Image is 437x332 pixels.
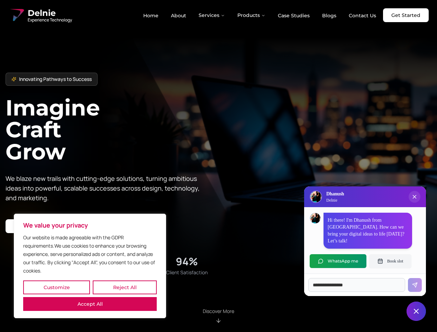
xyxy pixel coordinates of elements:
[369,254,411,268] button: Book slot
[328,217,408,245] p: Hi there! I'm Dhanush from [GEOGRAPHIC_DATA]. How can we bring your digital ideas to life [DATE]?...
[176,255,198,268] div: 94%
[326,191,344,197] h3: Dhanush
[138,8,382,22] nav: Main
[232,8,271,22] button: Products
[19,76,92,83] span: Innovating Pathways to Success
[28,17,72,23] span: Experience Technology
[409,191,420,203] button: Close chat popup
[23,221,157,229] p: We value your privacy
[203,308,234,324] div: Scroll to About section
[203,308,234,315] p: Discover More
[343,10,382,21] a: Contact Us
[23,280,90,294] button: Customize
[6,174,205,203] p: We blaze new trails with cutting-edge solutions, turning ambitious ideas into powerful, scalable ...
[93,280,157,294] button: Reject All
[310,254,366,268] button: WhatsApp me
[8,7,72,24] a: Delnie Logo Full
[193,8,230,22] button: Services
[165,10,192,21] a: About
[166,269,208,276] span: Client Satisfaction
[6,219,85,233] a: Start your project with us
[272,10,315,21] a: Case Studies
[310,191,321,202] img: Delnie Logo
[23,233,157,275] p: Our website is made agreeable with the GDPR requirements.We use cookies to enhance your browsing ...
[138,10,164,21] a: Home
[8,7,25,24] img: Delnie Logo
[317,10,342,21] a: Blogs
[6,97,219,162] h1: Imagine Craft Grow
[28,8,72,19] span: Delnie
[326,197,344,203] p: Delnie
[310,213,320,223] img: Dhanush
[407,302,426,321] button: Close chat
[383,8,429,22] a: Get Started
[23,297,157,311] button: Accept All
